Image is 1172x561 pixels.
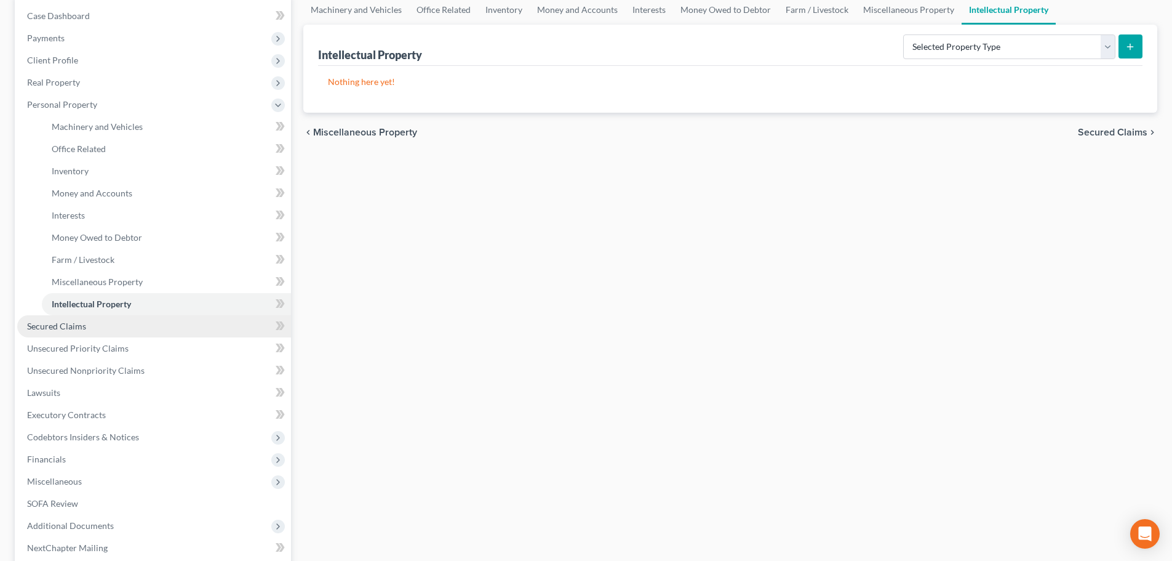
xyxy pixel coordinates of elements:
span: Interests [52,210,85,220]
a: Money Owed to Debtor [42,227,291,249]
a: Inventory [42,160,291,182]
span: Farm / Livestock [52,254,114,265]
span: NextChapter Mailing [27,543,108,553]
a: NextChapter Mailing [17,537,291,559]
span: Personal Property [27,99,97,110]
span: Payments [27,33,65,43]
span: Miscellaneous [27,476,82,486]
a: Executory Contracts [17,404,291,426]
p: Nothing here yet! [328,76,1133,88]
a: Miscellaneous Property [42,271,291,293]
span: Miscellaneous Property [313,127,417,137]
a: Office Related [42,138,291,160]
a: Interests [42,204,291,227]
a: Intellectual Property [42,293,291,315]
span: Inventory [52,166,89,176]
span: Case Dashboard [27,10,90,21]
button: Secured Claims chevron_right [1078,127,1157,137]
span: Additional Documents [27,520,114,531]
span: Codebtors Insiders & Notices [27,432,139,442]
span: Money and Accounts [52,188,132,198]
a: SOFA Review [17,493,291,515]
span: Unsecured Nonpriority Claims [27,365,145,376]
a: Farm / Livestock [42,249,291,271]
a: Case Dashboard [17,5,291,27]
span: Secured Claims [1078,127,1147,137]
span: Client Profile [27,55,78,65]
a: Lawsuits [17,382,291,404]
span: Executory Contracts [27,410,106,420]
span: Real Property [27,77,80,87]
span: Machinery and Vehicles [52,121,143,132]
span: SOFA Review [27,498,78,509]
i: chevron_right [1147,127,1157,137]
a: Money and Accounts [42,182,291,204]
span: Miscellaneous Property [52,276,143,287]
button: chevron_left Miscellaneous Property [303,127,417,137]
div: Open Intercom Messenger [1130,519,1160,549]
a: Unsecured Priority Claims [17,337,291,360]
span: Unsecured Priority Claims [27,343,129,353]
a: Machinery and Vehicles [42,116,291,138]
span: Money Owed to Debtor [52,232,142,243]
a: Unsecured Nonpriority Claims [17,360,291,382]
i: chevron_left [303,127,313,137]
span: Intellectual Property [52,299,131,309]
span: Office Related [52,143,106,154]
span: Secured Claims [27,321,86,331]
span: Lawsuits [27,387,60,398]
span: Financials [27,454,66,464]
a: Secured Claims [17,315,291,337]
div: Intellectual Property [318,47,422,62]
